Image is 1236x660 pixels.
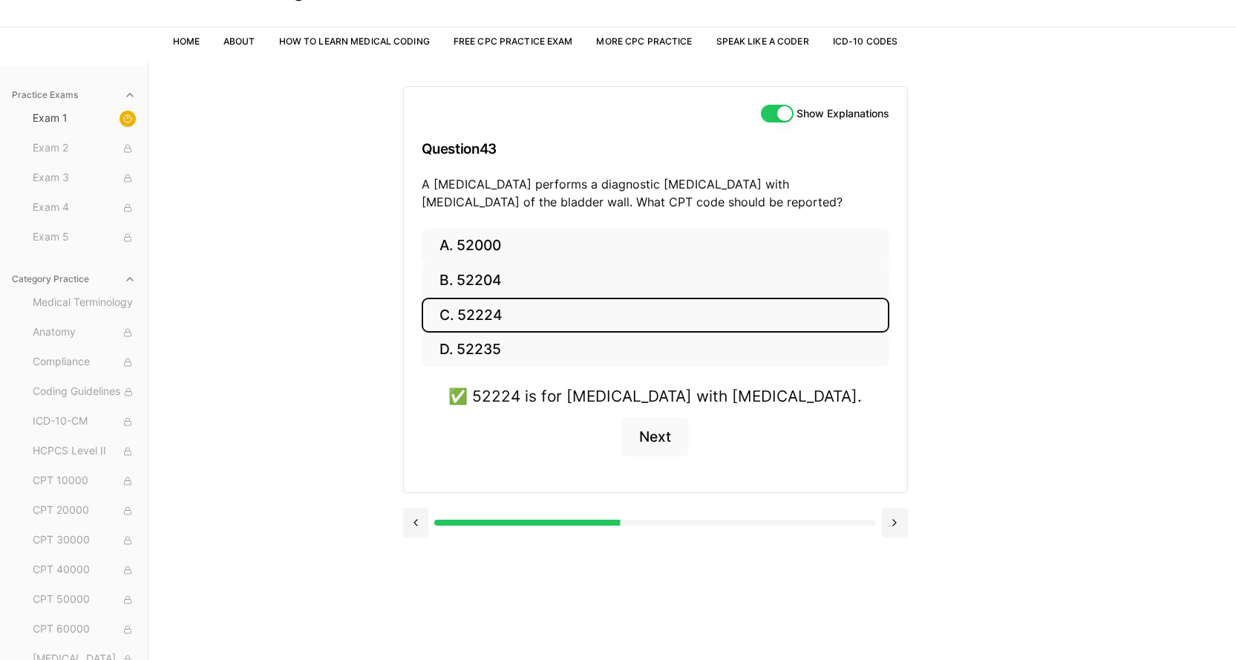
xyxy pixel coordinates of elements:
span: Anatomy [33,324,136,341]
button: A. 52000 [422,229,889,264]
button: D. 52235 [422,333,889,367]
a: More CPC Practice [596,36,692,47]
span: Exam 3 [33,170,136,186]
button: Category Practice [6,267,142,291]
button: HCPCS Level II [27,440,142,463]
span: CPT 40000 [33,562,136,578]
button: Exam 3 [27,166,142,190]
span: Exam 5 [33,229,136,246]
button: Exam 2 [27,137,142,160]
label: Show Explanations [797,108,889,119]
button: Medical Terminology [27,291,142,315]
button: Practice Exams [6,83,142,107]
a: Home [173,36,200,47]
a: ICD-10 Codes [833,36,897,47]
a: How to Learn Medical Coding [279,36,430,47]
div: ✅ 52224 is for [MEDICAL_DATA] with [MEDICAL_DATA]. [448,385,862,408]
span: Compliance [33,354,136,370]
p: A [MEDICAL_DATA] performs a diagnostic [MEDICAL_DATA] with [MEDICAL_DATA] of the bladder wall. Wh... [422,175,889,211]
span: CPT 10000 [33,473,136,489]
span: ICD-10-CM [33,414,136,430]
span: HCPCS Level II [33,443,136,460]
button: CPT 20000 [27,499,142,523]
button: CPT 60000 [27,618,142,641]
button: CPT 30000 [27,529,142,552]
button: B. 52204 [422,264,889,298]
span: CPT 30000 [33,532,136,549]
button: Anatomy [27,321,142,344]
span: CPT 50000 [33,592,136,608]
a: Speak Like a Coder [716,36,809,47]
button: ICD-10-CM [27,410,142,434]
span: CPT 20000 [33,503,136,519]
button: CPT 10000 [27,469,142,493]
button: Exam 5 [27,226,142,249]
button: CPT 50000 [27,588,142,612]
button: Coding Guidelines [27,380,142,404]
button: CPT 40000 [27,558,142,582]
button: Compliance [27,350,142,374]
a: About [223,36,255,47]
button: Exam 1 [27,107,142,131]
span: Coding Guidelines [33,384,136,400]
a: Free CPC Practice Exam [454,36,573,47]
span: Exam 1 [33,111,136,127]
span: Exam 2 [33,140,136,157]
button: Exam 4 [27,196,142,220]
button: Next [621,417,689,457]
span: Exam 4 [33,200,136,216]
button: C. 52224 [422,298,889,333]
h3: Question 43 [422,127,889,171]
span: CPT 60000 [33,621,136,638]
span: Medical Terminology [33,295,136,311]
